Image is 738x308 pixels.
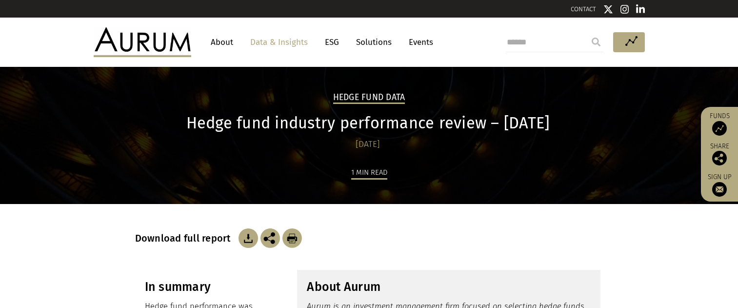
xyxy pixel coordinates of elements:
[239,228,258,248] img: Download Article
[351,166,387,180] div: 1 min read
[706,112,733,136] a: Funds
[320,33,344,51] a: ESG
[712,182,727,197] img: Sign up to our newsletter
[404,33,433,51] a: Events
[282,228,302,248] img: Download Article
[586,32,606,52] input: Submit
[571,5,596,13] a: CONTACT
[145,280,266,294] h3: In summary
[307,280,591,294] h3: About Aurum
[706,173,733,197] a: Sign up
[260,228,280,248] img: Share this post
[620,4,629,14] img: Instagram icon
[351,33,397,51] a: Solutions
[333,92,405,104] h2: Hedge Fund Data
[603,4,613,14] img: Twitter icon
[245,33,313,51] a: Data & Insights
[712,121,727,136] img: Access Funds
[94,27,191,57] img: Aurum
[712,151,727,165] img: Share this post
[206,33,238,51] a: About
[135,114,601,133] h1: Hedge fund industry performance review – [DATE]
[135,138,601,151] div: [DATE]
[135,232,236,244] h3: Download full report
[706,143,733,165] div: Share
[636,4,645,14] img: Linkedin icon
